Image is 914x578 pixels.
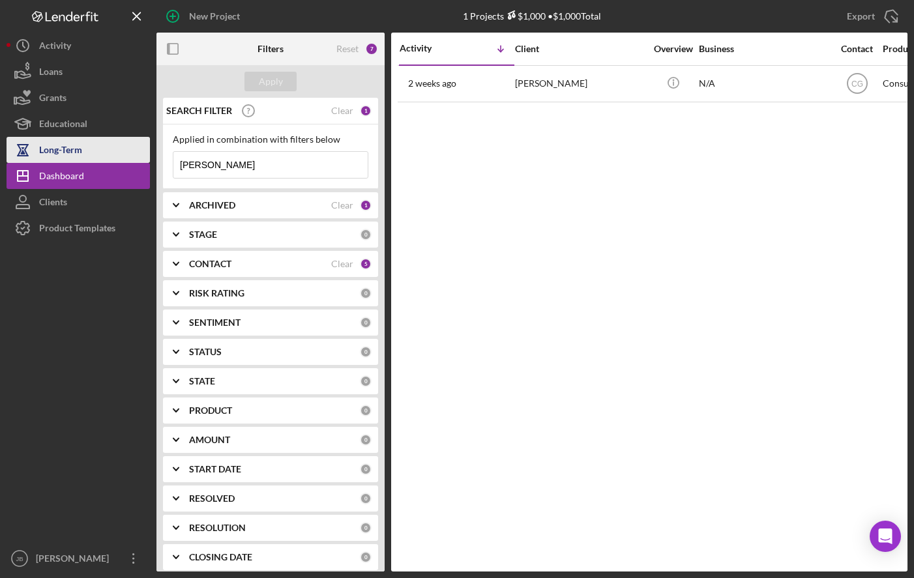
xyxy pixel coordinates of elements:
button: Loans [7,59,150,85]
div: 0 [360,405,372,416]
div: 0 [360,522,372,534]
b: SEARCH FILTER [166,106,232,116]
div: Dashboard [39,163,84,192]
div: Loans [39,59,63,88]
div: Open Intercom Messenger [870,521,901,552]
button: Clients [7,189,150,215]
button: Apply [244,72,297,91]
div: 0 [360,317,372,328]
b: STAGE [189,229,217,240]
div: 0 [360,434,372,446]
div: Applied in combination with filters below [173,134,368,145]
div: 5 [360,258,372,270]
div: Export [847,3,875,29]
b: CLOSING DATE [189,552,252,562]
button: Dashboard [7,163,150,189]
div: 0 [360,346,372,358]
div: Apply [259,72,283,91]
div: 0 [360,229,372,240]
b: Filters [258,44,284,54]
div: Product Templates [39,215,115,244]
div: Educational [39,111,87,140]
b: RESOLUTION [189,523,246,533]
button: Export [834,3,907,29]
div: Clear [331,200,353,210]
button: Product Templates [7,215,150,241]
b: CONTACT [189,259,231,269]
div: N/A [699,66,829,101]
button: Long-Term [7,137,150,163]
div: Grants [39,85,66,114]
button: Grants [7,85,150,111]
button: New Project [156,3,253,29]
b: RESOLVED [189,493,235,504]
time: 2025-09-04 17:44 [408,78,456,89]
div: Client [515,44,645,54]
div: Reset [336,44,359,54]
div: Clients [39,189,67,218]
div: 0 [360,375,372,387]
div: [PERSON_NAME] [33,545,117,575]
div: 7 [365,42,378,55]
button: Activity [7,33,150,59]
text: JB [16,555,23,562]
div: $1,000 [504,10,546,22]
b: SENTIMENT [189,317,241,328]
div: Activity [39,33,71,62]
button: Educational [7,111,150,137]
button: JB[PERSON_NAME] [7,545,150,571]
div: 1 Projects • $1,000 Total [463,10,601,22]
b: START DATE [189,464,241,474]
div: Clear [331,259,353,269]
div: 0 [360,463,372,475]
div: 0 [360,551,372,563]
div: Business [699,44,829,54]
div: 0 [360,493,372,504]
div: New Project [189,3,240,29]
div: Contact [833,44,881,54]
div: Activity [400,43,457,53]
div: 0 [360,287,372,299]
div: Overview [649,44,698,54]
b: ARCHIVED [189,200,235,210]
b: AMOUNT [189,435,230,445]
div: Clear [331,106,353,116]
div: Long-Term [39,137,82,166]
div: 1 [360,105,372,117]
b: STATUS [189,347,222,357]
div: 1 [360,199,372,211]
b: PRODUCT [189,405,232,416]
text: CG [851,79,863,89]
div: [PERSON_NAME] [515,66,645,101]
b: STATE [189,376,215,386]
b: RISK RATING [189,288,244,298]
